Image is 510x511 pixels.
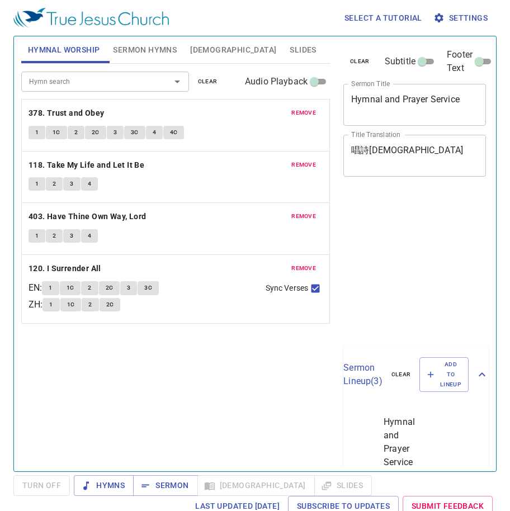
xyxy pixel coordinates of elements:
button: 3 [107,126,124,139]
span: Add to Lineup [427,359,461,390]
button: 3 [63,177,80,191]
button: 1 [29,229,45,243]
button: 3C [138,281,159,295]
button: remove [285,210,323,223]
b: 378. Trust and Obey [29,106,105,120]
span: 1 [35,179,39,189]
span: 4 [88,231,91,241]
span: Hymnal Worship [28,43,100,57]
span: 1C [67,283,74,293]
p: Sermon Lineup ( 3 ) [343,361,382,388]
button: 1 [29,177,45,191]
span: clear [350,56,370,67]
button: 4 [81,229,98,243]
span: 1 [49,283,52,293]
span: remove [291,263,316,273]
span: 2C [106,283,114,293]
button: 1C [60,298,82,311]
span: remove [291,108,316,118]
button: Open [169,74,185,89]
span: 3C [144,283,152,293]
button: clear [385,368,418,381]
button: 3 [120,281,137,295]
span: 2C [106,300,114,310]
button: 1 [29,126,45,139]
button: 118. Take My Life and Let It Be [29,158,147,172]
button: 1C [46,126,67,139]
span: Select a tutorial [344,11,422,25]
button: Add to Lineup [419,357,469,392]
b: 403. Have Thine Own Way, Lord [29,210,147,224]
button: Select a tutorial [340,8,427,29]
button: Sermon [133,475,197,496]
button: 4 [146,126,163,139]
button: 2 [46,177,63,191]
span: Sync Verses [266,282,308,294]
span: 4 [88,179,91,189]
button: 2C [99,281,120,295]
p: ZH : [29,298,42,311]
span: 1 [49,300,53,310]
button: 2 [46,229,63,243]
button: 403. Have Thine Own Way, Lord [29,210,148,224]
textarea: 唱詩[DEMOGRAPHIC_DATA] [351,145,478,166]
span: 2 [53,179,56,189]
button: 120. I Surrender All [29,262,103,276]
span: Sermon Hymns [113,43,177,57]
button: clear [191,75,224,88]
span: 2 [74,127,78,138]
span: Slides [290,43,316,57]
button: remove [285,106,323,120]
span: clear [198,77,218,87]
span: 3 [127,283,130,293]
span: 1C [53,127,60,138]
span: 1 [35,231,39,241]
button: 2C [100,298,121,311]
span: Footer Text [447,48,473,75]
div: Sermon Lineup(3)clearAdd to Lineup [343,346,489,404]
span: Hymns [83,479,125,493]
button: remove [285,262,323,275]
button: 4 [81,177,98,191]
span: remove [291,211,316,221]
span: 4C [170,127,178,138]
button: 1C [60,281,81,295]
button: 1 [42,298,59,311]
button: Settings [431,8,492,29]
span: Sermon [142,479,188,493]
button: 1 [42,281,59,295]
button: 378. Trust and Obey [29,106,106,120]
button: 3C [124,126,145,139]
span: 4 [153,127,156,138]
span: remove [291,160,316,170]
img: True Jesus Church [13,8,169,28]
span: 3 [70,179,73,189]
b: 120. I Surrender All [29,262,101,276]
button: remove [285,158,323,172]
span: 2 [88,283,91,293]
span: 3 [70,231,73,241]
button: 2C [85,126,106,139]
span: 2C [92,127,100,138]
span: 2 [53,231,56,241]
button: 2 [68,126,84,139]
span: 1 [35,127,39,138]
b: 118. Take My Life and Let It Be [29,158,144,172]
span: clear [391,370,411,380]
button: Hymns [74,475,134,496]
p: EN : [29,281,42,295]
span: 1C [67,300,75,310]
textarea: Hymnal and Prayer Service [351,94,478,115]
span: 3 [114,127,117,138]
span: 2 [88,300,92,310]
span: [DEMOGRAPHIC_DATA] [190,43,276,57]
span: Subtitle [385,55,415,68]
span: Audio Playback [245,75,308,88]
button: 3 [63,229,80,243]
button: clear [343,55,376,68]
span: 3C [131,127,139,138]
button: 4C [163,126,185,139]
button: 2 [81,281,98,295]
span: Settings [436,11,488,25]
button: 2 [82,298,98,311]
